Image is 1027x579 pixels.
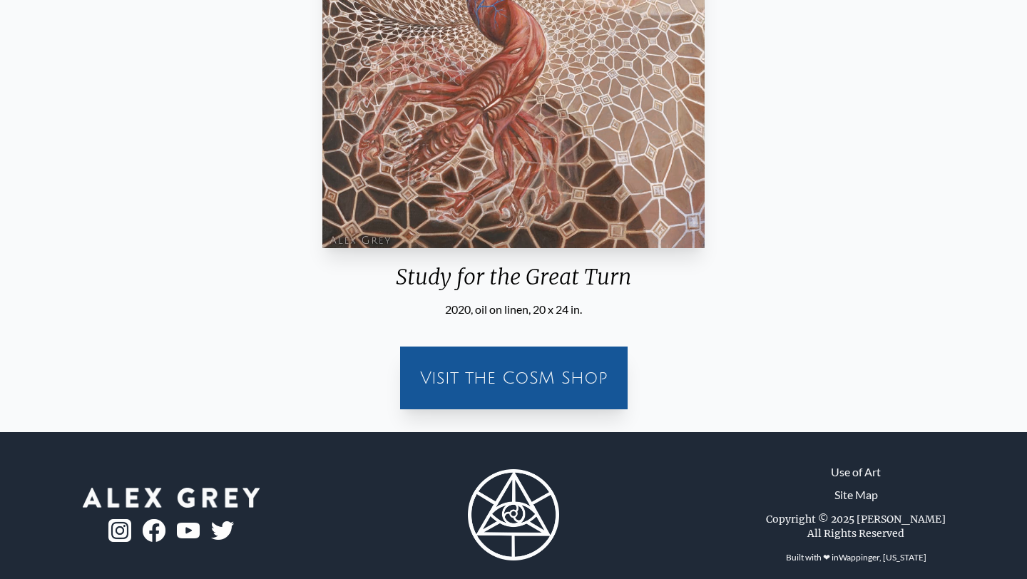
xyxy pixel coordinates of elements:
[780,546,932,569] div: Built with ❤ in
[211,521,234,540] img: twitter-logo.png
[409,355,619,401] a: Visit the CoSM Shop
[108,519,131,542] img: ig-logo.png
[839,552,926,563] a: Wappinger, [US_STATE]
[317,301,711,318] div: 2020, oil on linen, 20 x 24 in.
[177,523,200,539] img: youtube-logo.png
[834,486,878,503] a: Site Map
[766,512,946,526] div: Copyright © 2025 [PERSON_NAME]
[807,526,904,540] div: All Rights Reserved
[317,264,711,301] div: Study for the Great Turn
[143,519,165,542] img: fb-logo.png
[831,463,881,481] a: Use of Art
